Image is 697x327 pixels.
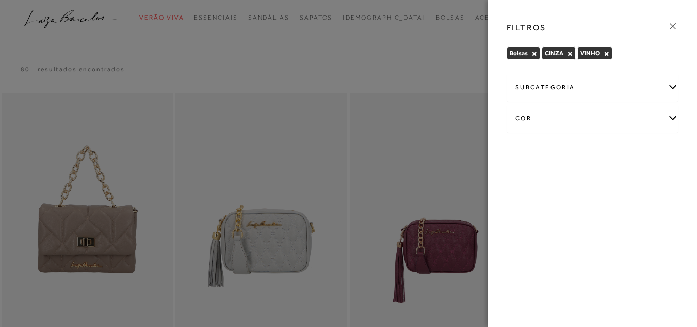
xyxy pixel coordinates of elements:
[545,50,563,57] span: CINZA
[580,50,600,57] span: VINHO
[507,105,678,132] div: cor
[567,50,573,57] button: CINZA Close
[531,50,537,57] button: Bolsas Close
[507,22,546,34] h3: FILTROS
[510,50,528,57] span: Bolsas
[604,50,609,57] button: VINHO Close
[507,74,678,101] div: subcategoria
